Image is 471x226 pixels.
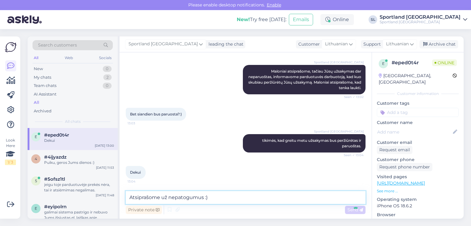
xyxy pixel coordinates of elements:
a: Sportland [GEOGRAPHIC_DATA]Sportland [GEOGRAPHIC_DATA] [380,15,467,24]
div: Dekui [44,138,114,143]
span: e [35,134,37,139]
div: [GEOGRAPHIC_DATA], [GEOGRAPHIC_DATA] [379,73,453,85]
div: [DATE] 11:48 [96,193,114,198]
span: Bet siandien bus paruosta?:) [130,112,182,116]
div: Archive chat [419,40,458,48]
div: galimai sistema pastrigo ir nebuvo Jums išsiųstas el. laiškas apie užsakymo išsiuntimą. Maloniai ... [44,209,114,220]
div: AI Assistant [34,91,56,97]
span: #5ofsz1tl [44,176,65,182]
span: Sportland [GEOGRAPHIC_DATA] [128,41,198,47]
span: e [35,206,37,211]
div: New [34,66,43,72]
span: Lithuanian [386,41,409,47]
span: 13:03 [128,121,151,126]
span: #eyipolrn [44,204,67,209]
div: Look Here [5,137,16,165]
span: Online [432,59,457,66]
p: Customer tags [377,100,459,107]
span: Seen ✓ 13:02 [341,95,364,99]
div: Web [63,54,74,62]
p: Visited pages [377,174,459,180]
img: Askly Logo [5,41,17,53]
span: Seen ✓ 13:04 [341,153,364,157]
div: All [33,54,40,62]
div: Puiku, geros Jums dienos :) [44,160,114,165]
div: 0 [103,83,112,89]
div: Archived [34,108,52,114]
span: 4 [35,156,37,161]
p: Operating system [377,196,459,203]
div: Socials [98,54,113,62]
div: All [34,100,39,106]
div: 0 [103,66,112,72]
p: See more ... [377,188,459,194]
a: [URL][DOMAIN_NAME] [377,180,425,186]
b: New! [237,17,250,22]
p: Customer email [377,139,459,146]
div: Request phone number [377,163,432,171]
p: Safari 18.6 [377,218,459,224]
span: 13:04 [128,179,151,184]
span: 5 [35,179,37,183]
span: Sportland [GEOGRAPHIC_DATA] [314,60,364,65]
div: Sportland [GEOGRAPHIC_DATA] [380,20,461,24]
span: #eped0t4r [44,132,69,138]
span: Lithuanian [325,41,348,47]
p: iPhone OS 18.6.2 [377,203,459,209]
div: Request email [377,146,412,154]
p: Customer phone [377,156,459,163]
p: Browser [377,212,459,218]
div: [DATE] 11:53 [96,165,114,170]
div: # eped0t4r [392,59,432,66]
input: Add a tag [377,108,459,117]
div: jeigu toje parduotuvėje prekės nėra, tai ir atsiėmimas negalimas. [44,182,114,193]
span: All chats [65,119,81,124]
div: My chats [34,74,51,81]
span: #4ijyazdz [44,154,67,160]
div: Online [320,14,354,25]
div: leading the chat [206,41,243,47]
div: Team chats [34,83,56,89]
span: Dekui [130,170,141,175]
span: tikimės, kad greitu metu užsakymas bus peržiūrėtas ir paruoštas. [262,138,362,148]
span: Maloniai atsiprašome, tačiau Jūsų užsakymas dar neparuoštas, informavome parduotuvės darbuotoją, ... [248,69,362,90]
div: Customer [296,41,320,47]
p: Customer name [377,119,459,126]
span: e [382,61,385,66]
div: [DATE] 13:00 [95,143,114,148]
div: 2 [103,74,112,81]
div: Sportland [GEOGRAPHIC_DATA] [380,15,461,20]
div: SL [369,15,377,24]
button: Emails [289,14,313,25]
input: Add name [377,129,452,135]
div: Customer information [377,91,459,96]
span: Sportland [GEOGRAPHIC_DATA] [314,129,364,134]
div: Support [361,41,381,47]
span: Search customers [38,42,77,48]
div: 1 / 3 [5,160,16,165]
span: Enable [265,2,283,8]
div: Try free [DATE]: [237,16,286,23]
